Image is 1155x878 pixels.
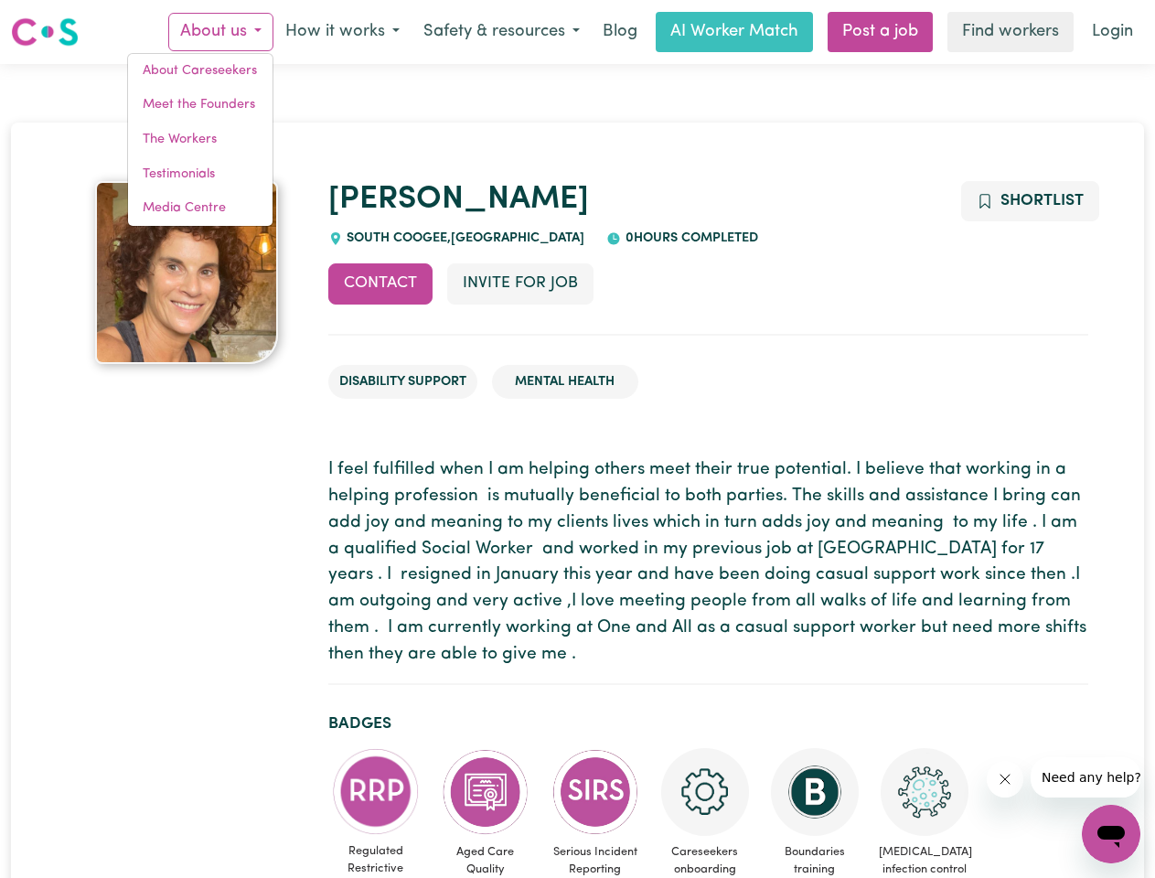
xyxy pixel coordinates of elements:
[881,748,968,836] img: CS Academy: COVID-19 Infection Control Training course completed
[1081,12,1144,52] a: Login
[961,181,1099,221] button: Add to shortlist
[328,184,589,216] a: [PERSON_NAME]
[168,13,273,51] button: About us
[492,365,638,400] li: Mental Health
[661,748,749,836] img: CS Academy: Careseekers Onboarding course completed
[328,263,433,304] button: Contact
[128,157,273,192] a: Testimonials
[621,231,758,245] span: 0 hours completed
[656,12,813,52] a: AI Worker Match
[68,181,306,364] a: Belinda's profile picture'
[128,88,273,123] a: Meet the Founders
[447,263,594,304] button: Invite for Job
[987,761,1023,798] iframe: Close message
[127,53,273,227] div: About us
[11,13,111,27] span: Need any help?
[442,748,529,836] img: CS Academy: Aged Care Quality Standards & Code of Conduct course completed
[273,13,412,51] button: How it works
[592,12,648,52] a: Blog
[1082,805,1140,863] iframe: Button to launch messaging window
[412,13,592,51] button: Safety & resources
[11,11,79,53] a: Careseekers logo
[328,457,1088,668] p: I feel fulfilled when I am helping others meet their true potential. I believe that working in a ...
[11,16,79,48] img: Careseekers logo
[1031,757,1140,798] iframe: Message from company
[551,748,639,836] img: CS Academy: Serious Incident Reporting Scheme course completed
[343,231,585,245] span: SOUTH COOGEE , [GEOGRAPHIC_DATA]
[128,54,273,89] a: About Careseekers
[332,748,420,835] img: CS Academy: Regulated Restrictive Practices course completed
[328,365,477,400] li: Disability Support
[128,191,273,226] a: Media Centre
[128,123,273,157] a: The Workers
[328,714,1088,733] h2: Badges
[1000,193,1084,209] span: Shortlist
[95,181,278,364] img: Belinda
[771,748,859,836] img: CS Academy: Boundaries in care and support work course completed
[828,12,933,52] a: Post a job
[947,12,1074,52] a: Find workers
